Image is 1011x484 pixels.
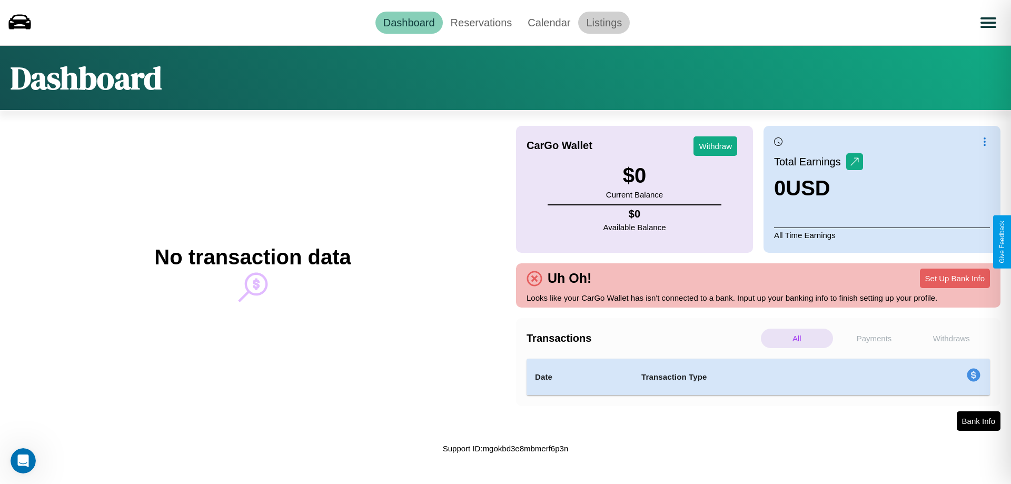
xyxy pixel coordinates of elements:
h1: Dashboard [11,56,162,100]
button: Withdraw [693,136,737,156]
a: Dashboard [375,12,443,34]
h3: 0 USD [774,176,863,200]
button: Set Up Bank Info [920,269,990,288]
p: Support ID: mgokbd3e8mbmerf6p3n [443,441,568,456]
iframe: Intercom live chat [11,448,36,473]
p: Looks like your CarGo Wallet has isn't connected to a bank. Input up your banking info to finish ... [527,291,990,305]
table: simple table [527,359,990,396]
p: Total Earnings [774,152,846,171]
div: Give Feedback [998,221,1006,263]
p: Withdraws [915,329,987,348]
button: Open menu [974,8,1003,37]
h3: $ 0 [606,164,663,187]
h4: CarGo Wallet [527,140,592,152]
h4: Uh Oh! [542,271,597,286]
a: Calendar [520,12,578,34]
a: Listings [578,12,630,34]
p: Current Balance [606,187,663,202]
h4: Date [535,371,625,383]
h4: $ 0 [603,208,666,220]
p: All [761,329,833,348]
h4: Transaction Type [641,371,880,383]
h4: Transactions [527,332,758,344]
a: Reservations [443,12,520,34]
button: Bank Info [957,411,1000,431]
h2: No transaction data [154,245,351,269]
p: All Time Earnings [774,228,990,242]
p: Payments [838,329,910,348]
p: Available Balance [603,220,666,234]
